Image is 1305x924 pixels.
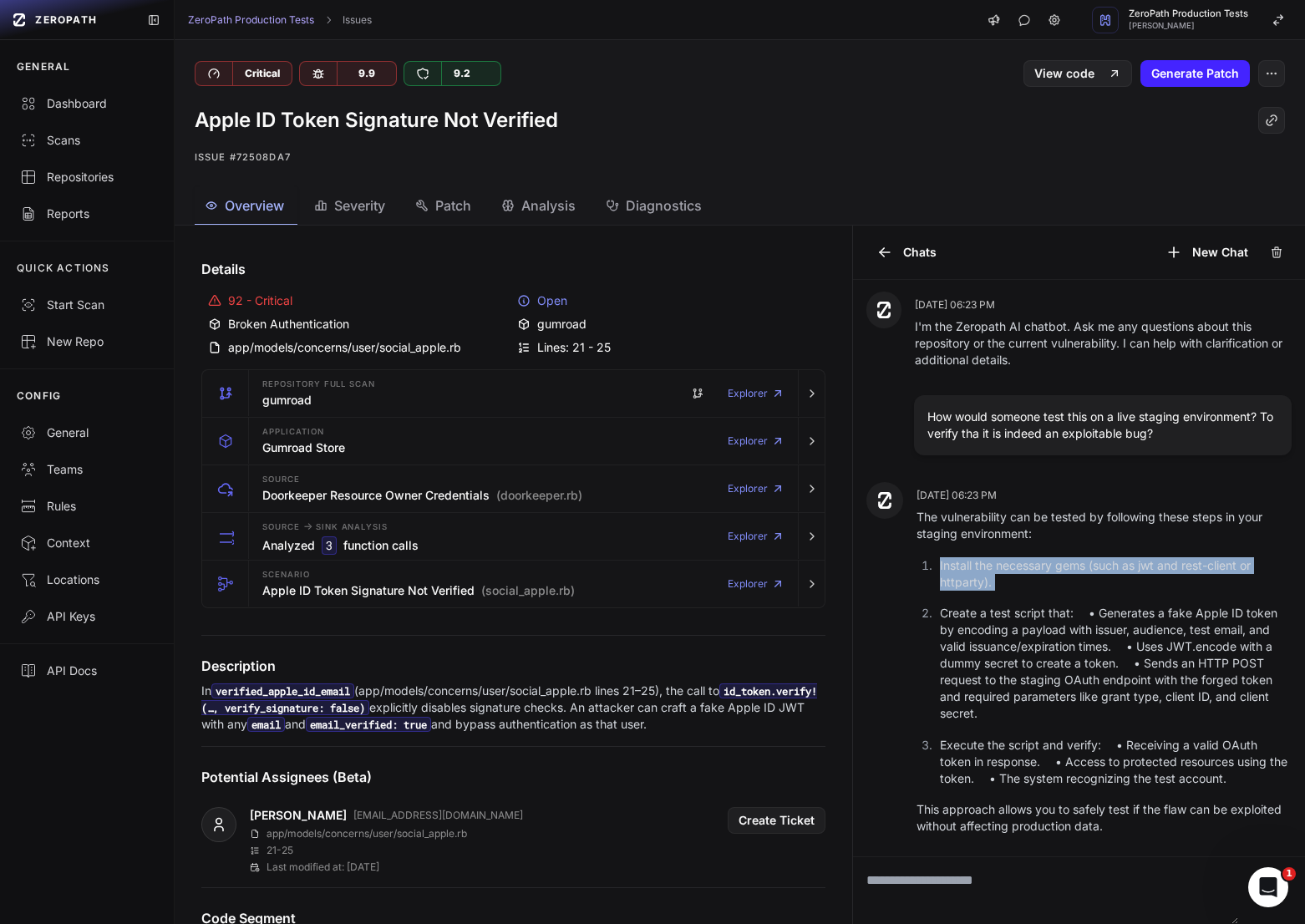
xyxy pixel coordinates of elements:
[262,536,419,555] h3: Analyzed function calls
[208,292,510,309] div: 92 - Critical
[20,206,154,222] div: Reports
[1140,60,1250,87] button: Generate Patch
[306,717,431,732] code: email_verified: true
[876,302,891,318] img: Zeropath AI
[927,409,1278,442] p: How would someone test this on a live staging environment? To verify tha it is indeed an exploita...
[322,536,337,555] code: 3
[337,62,396,85] div: 9.9
[267,861,379,874] p: Last modified at: [DATE]
[20,498,154,515] div: Rules
[188,13,372,27] nav: breadcrumb
[20,169,154,185] div: Repositories
[202,513,825,560] button: Source -> Sink Analysis Analyzed 3 function calls Explorer
[208,339,510,356] div: app/models/concerns/user/social_apple.rb
[202,465,825,512] button: Source Doorkeeper Resource Owner Credentials (doorkeeper.rb) Explorer
[247,717,285,732] code: email
[201,656,825,676] h4: Description
[17,261,110,275] p: QUICK ACTIONS
[20,608,154,625] div: API Keys
[262,439,345,456] h3: Gumroad Store
[343,13,372,27] a: Issues
[17,389,61,403] p: CONFIG
[626,195,702,216] span: Diagnostics
[225,195,284,216] span: Overview
[208,316,510,333] div: Broken Authentication
[353,809,523,822] p: [EMAIL_ADDRESS][DOMAIN_NAME]
[250,807,347,824] a: [PERSON_NAME]
[1129,22,1248,30] span: [PERSON_NAME]
[517,316,820,333] div: gumroad
[202,370,825,417] button: Repository Full scan gumroad Explorer
[517,339,820,356] div: Lines: 21 - 25
[232,62,292,85] div: Critical
[481,582,575,599] span: (social_apple.rb)
[728,567,785,601] a: Explorer
[303,520,312,532] span: ->
[262,392,312,409] h3: gumroad
[441,62,482,85] div: 9.2
[262,571,310,579] span: Scenario
[1155,239,1258,266] button: New Chat
[728,807,825,834] button: Create Ticket
[20,297,154,313] div: Start Scan
[267,844,293,857] p: 21 - 25
[917,801,1292,835] p: This approach allows you to safely test if the flaw can be exploited without affecting production...
[262,428,324,436] span: Application
[20,461,154,478] div: Teams
[866,239,947,266] button: Chats
[262,582,575,599] h3: Apple ID Token Signature Not Verified
[940,737,1292,787] p: Execute the script and verify: • Receiving a valid OAuth token in response. • Access to protected...
[1282,867,1296,881] span: 1
[322,14,334,26] svg: chevron right,
[20,571,154,588] div: Locations
[262,380,375,388] span: Repository Full scan
[195,147,1285,167] p: Issue #72508da7
[517,292,820,309] div: Open
[20,333,154,350] div: New Repo
[915,318,1292,368] p: I'm the Zeropath AI chatbot. Ask me any questions about this repository or the current vulnerabil...
[262,520,388,533] span: Source Sink Analysis
[195,107,558,134] h1: Apple ID Token Signature Not Verified
[940,605,1292,722] p: Create a test script that: • Generates a fake Apple ID token by encoding a payload with issuer, a...
[7,7,134,33] a: ZEROPATH
[20,132,154,149] div: Scans
[202,418,825,465] button: Application Gumroad Store Explorer
[917,489,1292,502] p: [DATE] 06:23 PM
[334,195,385,216] span: Severity
[201,683,825,733] p: In (app/models/concerns/user/social_apple.rb lines 21–25), the call to explicitly disables signat...
[20,535,154,551] div: Context
[262,475,300,484] span: Source
[728,377,785,410] a: Explorer
[496,487,582,504] span: (doorkeeper.rb)
[201,767,825,787] h4: Potential Assignees (Beta)
[940,557,1292,591] p: Install the necessary gems (such as jwt and rest-client or httparty).
[1248,867,1288,907] iframe: Intercom live chat
[1023,60,1132,87] a: View code
[17,60,70,74] p: GENERAL
[876,492,893,509] img: Zeropath AI
[728,520,785,553] a: Explorer
[20,663,154,679] div: API Docs
[20,95,154,112] div: Dashboard
[35,13,97,27] span: ZEROPATH
[202,561,825,607] button: Scenario Apple ID Token Signature Not Verified (social_apple.rb) Explorer
[211,683,354,698] code: verified_apple_id_email
[853,857,1238,924] textarea: To enrich screen reader interactions, please activate Accessibility in Grammarly extension settings
[267,827,467,840] p: app/models/concerns/user/social_apple.rb
[20,424,154,441] div: General
[188,13,314,27] a: ZeroPath Production Tests
[521,195,576,216] span: Analysis
[728,472,785,505] a: Explorer
[201,259,825,279] h4: Details
[917,509,1292,542] p: The vulnerability can be tested by following these steps in your staging environment:
[435,195,471,216] span: Patch
[915,298,1292,312] p: [DATE] 06:23 PM
[728,424,785,458] a: Explorer
[1129,9,1248,18] span: ZeroPath Production Tests
[262,487,582,504] h3: Doorkeeper Resource Owner Credentials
